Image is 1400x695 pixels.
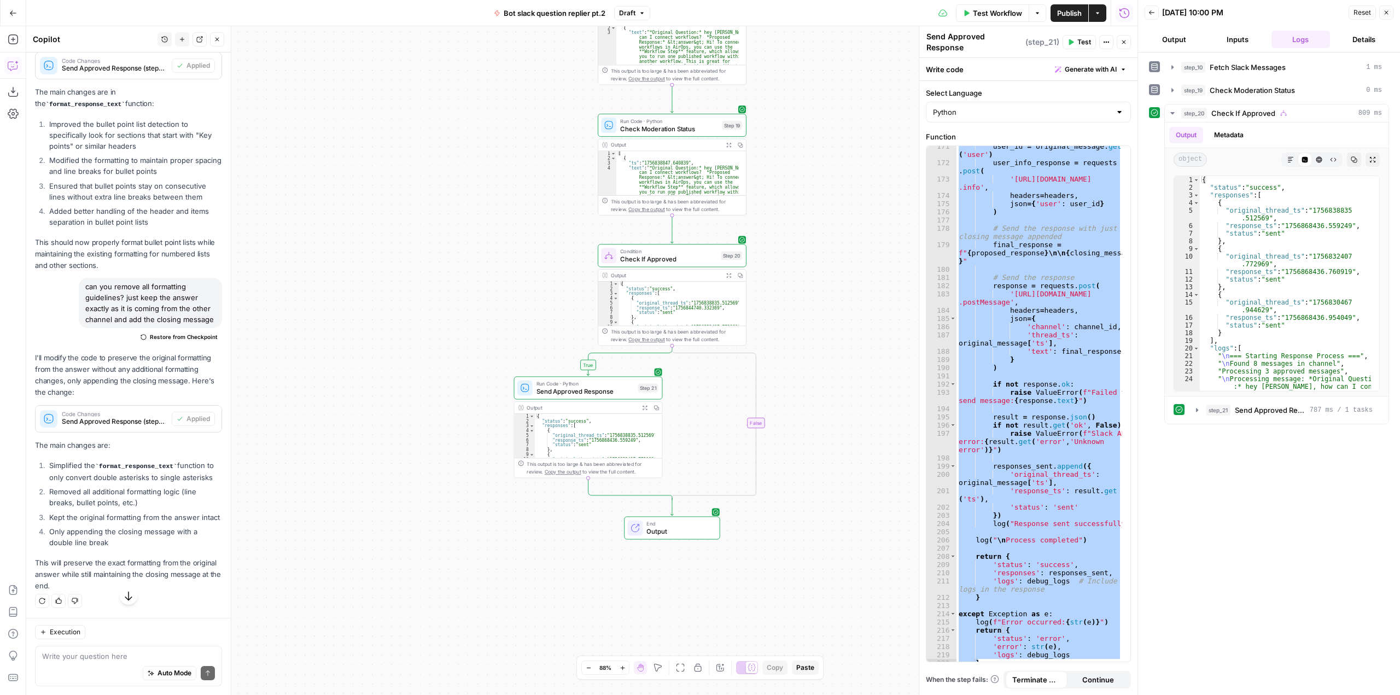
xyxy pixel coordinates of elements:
div: 200 [926,470,956,487]
span: 0 ms [1366,85,1382,95]
div: 11 [1174,268,1200,276]
span: Toggle code folding, rows 2 through 5 [611,156,616,161]
div: 19 [1174,337,1200,344]
div: 219 [926,651,956,659]
div: 3 [598,161,616,166]
div: 13 [1174,283,1200,291]
div: 2 [598,156,616,161]
code: format_response_text [95,463,177,470]
div: 217 [926,634,956,643]
div: 16 [1174,314,1200,322]
div: 191 [926,372,956,380]
div: 171 [926,142,956,159]
button: Draft [614,6,650,20]
div: 2 [514,419,535,424]
span: Check Moderation Status [620,124,718,133]
p: The main changes are in the function: [35,86,222,110]
div: 9 [598,320,619,325]
span: Check If Approved [620,254,717,264]
div: 213 [926,601,956,610]
span: Toggle code folding, rows 199 through 203 [950,462,956,470]
div: 181 [926,273,956,282]
span: Toggle code folding, rows 14 through 18 [1193,291,1199,299]
div: 10 [1174,253,1200,268]
span: Toggle code folding, rows 2 through 4 [611,26,616,31]
li: Simplified the function to only convert double asterisks to single asterisks [46,460,222,483]
button: 809 ms [1165,104,1389,122]
div: 5 [598,301,619,306]
span: step_20 [1181,108,1207,119]
div: Output [527,404,636,411]
button: Generate with AI [1051,62,1131,77]
div: 23 [1174,367,1200,375]
div: 8 [1174,237,1200,245]
div: ConditionCheck If ApprovedStep 20Output{ "status":"success", "responses":[ { "original_thread_ts"... [598,244,746,346]
div: 18 [1174,329,1200,337]
div: 4 [514,428,535,433]
span: Code Changes [62,58,167,63]
span: 1 ms [1366,62,1382,72]
span: Toggle code folding, rows 3 through 19 [1193,191,1199,199]
g: Edge from step_20-conditional-end to end [670,498,673,515]
div: 6 [514,438,535,443]
span: 787 ms / 1 tasks [1310,405,1373,415]
span: When the step fails: [926,675,999,685]
div: 208 [926,552,956,560]
span: Copy the output [628,337,665,343]
span: Fetch Slack Messages [1210,62,1286,73]
span: 88% [599,663,611,672]
div: 206 [926,536,956,544]
button: Restore from Checkpoint [136,330,222,343]
li: Kept the original formatting from the answer intact [46,512,222,523]
span: Toggle code folding, rows 185 through 189 [950,314,956,323]
span: step_21 [1206,405,1230,416]
div: 809 ms [1165,122,1389,424]
button: Applied [172,59,215,73]
div: 6 [598,306,619,311]
textarea: Send Approved Response [926,31,1023,53]
button: 0 ms [1165,81,1389,99]
div: 196 [926,421,956,429]
div: Output [611,271,720,279]
button: Output [1145,31,1204,48]
div: 3 [514,423,535,428]
li: Improved the bullet point list detection to specifically look for sections that start with "Key p... [46,119,222,151]
span: Applied [186,61,210,71]
div: 203 [926,511,956,519]
div: 3 [1174,191,1200,199]
span: Check If Approved [1211,108,1275,119]
div: 9 [514,452,535,457]
div: 3 [598,30,616,207]
div: 194 [926,405,956,413]
div: 17 [1174,322,1200,329]
g: Edge from step_19 to step_20 [670,215,673,243]
div: Step 19 [722,121,742,130]
div: 188 [926,347,956,355]
div: 215 [926,618,956,626]
p: I'll modify the code to preserve the original formatting from the answer without any additional f... [35,352,222,399]
div: 1 [1174,176,1200,184]
div: 176 [926,208,956,216]
div: 202 [926,503,956,511]
div: 4 [1174,199,1200,207]
p: This should now properly format bullet point lists while maintaining the existing formatting for ... [35,237,222,271]
span: Toggle code folding, rows 1 through 27 [529,414,535,419]
span: Draft [619,8,635,18]
span: Toggle code folding, rows 3 through 19 [529,423,535,428]
div: 2 [1174,184,1200,191]
button: 787 ms / 1 tasks [1189,401,1379,419]
div: 183 [926,290,956,306]
div: 1 [598,151,616,156]
code: format_response_text [45,101,125,108]
button: Applied [172,412,215,426]
span: Execution [50,627,80,637]
li: Added better handling of the header and items separation in bullet point lists [46,206,222,227]
div: 198 [926,454,956,462]
div: 195 [926,413,956,421]
div: 8 [598,315,619,320]
div: 1 [514,414,535,419]
div: Run Code · PythonCheck Moderation StatusStep 19Output[ { "ts":"1756838847.640839", "text":"*Origi... [598,114,746,215]
div: 178 [926,224,956,241]
span: Send Approved Response [536,387,634,396]
input: Python [933,107,1111,118]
